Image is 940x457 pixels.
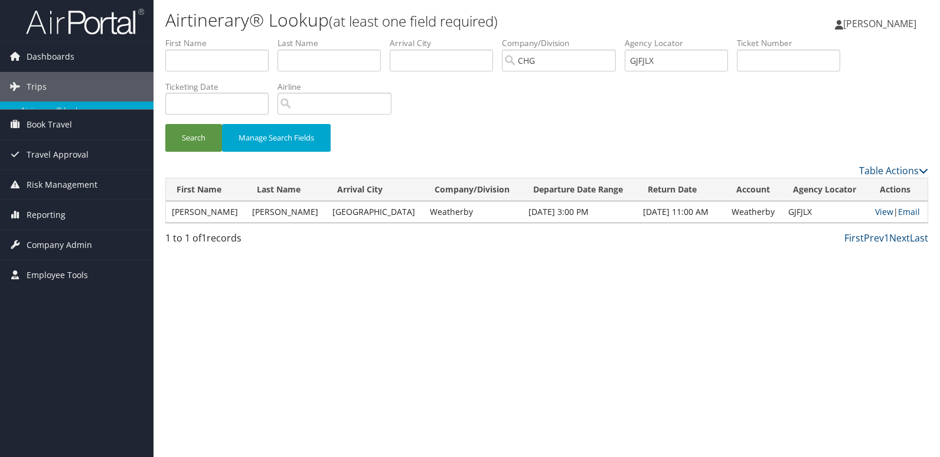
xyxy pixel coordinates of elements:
td: [DATE] 3:00 PM [523,201,637,223]
a: View [875,206,893,217]
label: Arrival City [390,37,502,49]
a: [PERSON_NAME] [835,6,928,41]
th: Arrival City: activate to sort column ascending [327,178,424,201]
a: First [844,231,864,244]
div: 1 to 1 of records [165,231,343,251]
th: Last Name: activate to sort column ascending [246,178,327,201]
label: Ticketing Date [165,81,278,93]
span: Company Admin [27,230,92,260]
th: Actions [869,178,928,201]
a: Last [910,231,928,244]
th: Return Date: activate to sort column ascending [637,178,726,201]
span: Dashboards [27,42,74,71]
a: Next [889,231,910,244]
span: Trips [27,72,47,102]
span: Reporting [27,200,66,230]
td: Weatherby [424,201,523,223]
th: First Name: activate to sort column descending [166,178,246,201]
small: (at least one field required) [329,11,498,31]
span: Risk Management [27,170,97,200]
td: [PERSON_NAME] [246,201,327,223]
label: Company/Division [502,37,625,49]
label: Airline [278,81,400,93]
label: Agency Locator [625,37,737,49]
td: GJFJLX [782,201,869,223]
span: Employee Tools [27,260,88,290]
td: [PERSON_NAME] [166,201,246,223]
button: Search [165,124,222,152]
span: Travel Approval [27,140,89,169]
td: | [869,201,928,223]
th: Departure Date Range: activate to sort column ascending [523,178,637,201]
a: Email [898,206,920,217]
h1: Airtinerary® Lookup [165,8,674,32]
span: Book Travel [27,110,72,139]
label: First Name [165,37,278,49]
span: 1 [201,231,207,244]
td: Weatherby [726,201,782,223]
th: Agency Locator: activate to sort column ascending [782,178,869,201]
span: [PERSON_NAME] [843,17,916,30]
th: Company/Division [424,178,523,201]
a: Prev [864,231,884,244]
label: Ticket Number [737,37,849,49]
th: Account: activate to sort column ascending [726,178,782,201]
td: [GEOGRAPHIC_DATA] [327,201,424,223]
img: airportal-logo.png [26,8,144,35]
button: Manage Search Fields [222,124,331,152]
a: Table Actions [859,164,928,177]
a: 1 [884,231,889,244]
td: [DATE] 11:00 AM [637,201,726,223]
label: Last Name [278,37,390,49]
